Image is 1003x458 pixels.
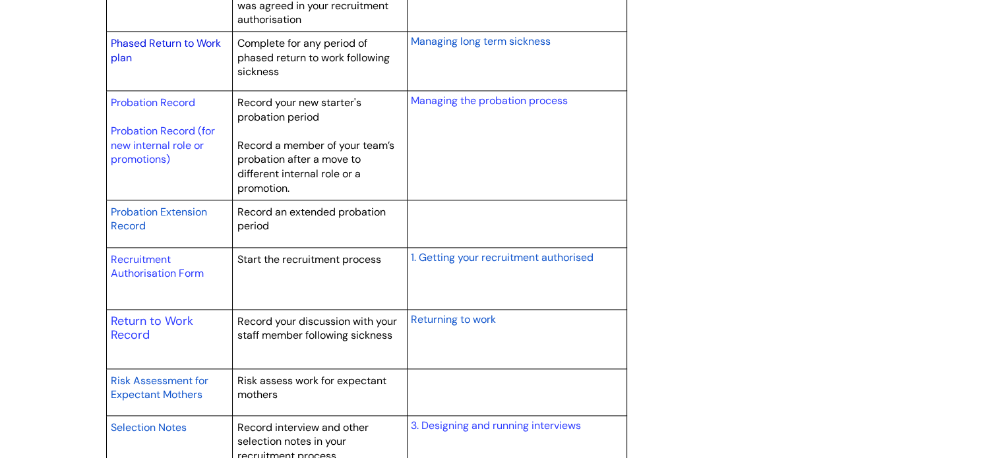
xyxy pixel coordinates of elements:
a: Selection Notes [111,419,187,435]
span: Risk assess work for expectant mothers [237,374,386,402]
a: Probation Record (for new internal role or promotions) [111,124,215,166]
a: Recruitment Authorisation Form [111,252,204,281]
span: Risk Assessment for Expectant Mothers [111,374,208,402]
a: Managing long term sickness [410,33,550,49]
a: Phased Return to Work plan [111,36,221,65]
a: 1. Getting your recruitment authorised [410,249,593,265]
span: Selection Notes [111,420,187,434]
a: 3. Designing and running interviews [410,418,580,432]
span: Start the recruitment process [237,252,381,266]
a: Probation Extension Record [111,204,207,234]
a: Managing the probation process [410,94,567,107]
span: Record an extended probation period [237,205,386,233]
a: Probation Record [111,96,195,109]
a: Returning to work [410,311,495,327]
span: Record your new starter's probation period [237,96,361,124]
a: Risk Assessment for Expectant Mothers [111,372,208,403]
span: Returning to work [410,312,495,326]
span: Complete for any period of phased return to work following sickness [237,36,390,78]
span: 1. Getting your recruitment authorised [410,250,593,264]
span: Probation Extension Record [111,205,207,233]
span: Record a member of your team’s probation after a move to different internal role or a promotion. [237,138,394,195]
span: Record your discussion with your staff member following sickness [237,314,397,343]
span: Managing long term sickness [410,34,550,48]
a: Return to Work Record [111,313,193,343]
